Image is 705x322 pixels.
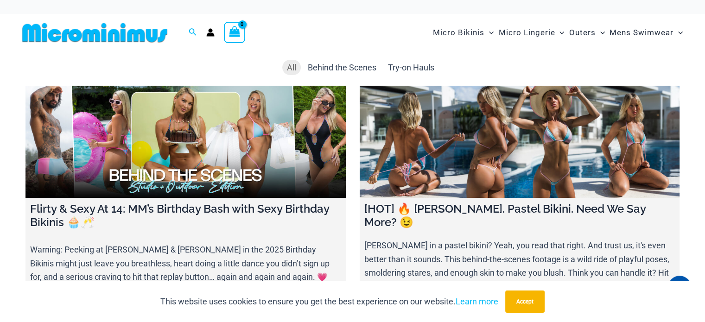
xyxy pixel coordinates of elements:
[287,63,296,72] span: All
[206,28,215,37] a: Account icon link
[360,86,680,198] a: [HOT] 🔥 Olivia. Pastel Bikini. Need We Say More? 😉
[19,22,171,43] img: MM SHOP LOGO FLAT
[498,21,555,44] span: Micro Lingerie
[30,243,341,312] p: Warning: Peeking at [PERSON_NAME] & [PERSON_NAME] in the 2025 Birthday Bikinis might just leave y...
[607,19,685,47] a: Mens SwimwearMenu ToggleMenu Toggle
[25,86,346,198] a: Flirty & Sexy At 14: MM’s Birthday Bash with Sexy Birthday Bikinis 🧁🥂
[569,21,596,44] span: Outers
[456,297,498,306] a: Learn more
[505,290,545,313] button: Accept
[388,63,434,72] span: Try-on Hauls
[433,21,484,44] span: Micro Bikinis
[189,27,197,38] a: Search icon link
[567,19,607,47] a: OutersMenu ToggleMenu Toggle
[431,19,496,47] a: Micro BikinisMenu ToggleMenu Toggle
[496,19,566,47] a: Micro LingerieMenu ToggleMenu Toggle
[429,17,686,48] nav: Site Navigation
[364,202,675,229] h4: [HOT] 🔥 [PERSON_NAME]. Pastel Bikini. Need We Say More? 😉
[224,22,245,43] a: View Shopping Cart, empty
[555,21,564,44] span: Menu Toggle
[484,21,494,44] span: Menu Toggle
[30,202,341,229] h4: Flirty & Sexy At 14: MM’s Birthday Bash with Sexy Birthday Bikinis 🧁🥂
[673,21,683,44] span: Menu Toggle
[308,63,376,72] span: Behind the Scenes
[160,295,498,309] p: This website uses cookies to ensure you get the best experience on our website.
[596,21,605,44] span: Menu Toggle
[610,21,673,44] span: Mens Swimwear
[364,239,675,294] p: [PERSON_NAME] in a pastel bikini? Yeah, you read that right. And trust us, it's even better than ...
